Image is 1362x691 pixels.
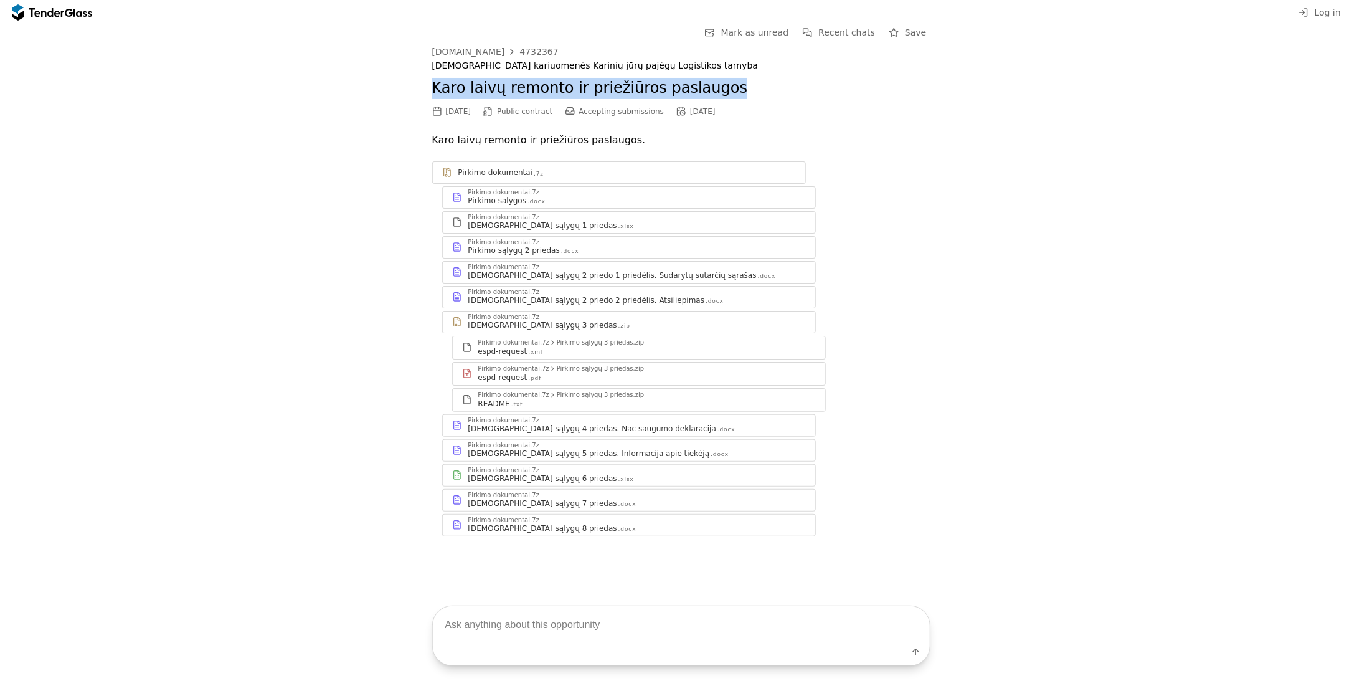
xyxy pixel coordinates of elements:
[468,289,539,295] div: Pirkimo dokumentai.7z
[468,320,617,330] div: [DEMOGRAPHIC_DATA] sąlygų 3 priedas
[432,47,505,56] div: [DOMAIN_NAME]
[478,340,549,346] div: Pirkimo dokumentai.7z
[557,392,644,398] div: Pirkimo sąlygų 3 priedas.zip
[452,388,826,412] a: Pirkimo dokumentai.7zPirkimo sąlygų 3 priedas.zipREADME.txt
[618,222,634,231] div: .xlsx
[468,474,617,484] div: [DEMOGRAPHIC_DATA] sąlygų 6 priedas
[468,467,539,474] div: Pirkimo dokumentai.7z
[468,442,539,449] div: Pirkimo dokumentai.7z
[758,272,776,280] div: .docx
[618,322,630,330] div: .zip
[511,401,523,409] div: .txt
[618,500,636,508] div: .docx
[527,198,546,206] div: .docx
[711,450,729,459] div: .docx
[478,366,549,372] div: Pirkimo dokumentai.7z
[468,314,539,320] div: Pirkimo dokumentai.7z
[442,489,816,512] a: Pirkimo dokumentai.7z[DEMOGRAPHIC_DATA] sąlygų 7 priedas.docx
[468,449,710,459] div: [DEMOGRAPHIC_DATA] sąlygų 5 priedas. Informacija apie tiekėją
[557,340,644,346] div: Pirkimo sąlygų 3 priedas.zip
[528,374,541,383] div: .pdf
[478,399,510,409] div: README
[452,362,826,386] a: Pirkimo dokumentai.7zPirkimo sąlygų 3 priedas.zipespd-request.pdf
[561,247,579,255] div: .docx
[432,47,559,57] a: [DOMAIN_NAME]4732367
[557,366,644,372] div: Pirkimo sąlygų 3 priedas.zip
[468,517,539,523] div: Pirkimo dokumentai.7z
[1295,5,1345,21] button: Log in
[818,27,875,37] span: Recent chats
[468,523,617,533] div: [DEMOGRAPHIC_DATA] sąlygų 8 priedas
[468,424,716,434] div: [DEMOGRAPHIC_DATA] sąlygų 4 priedas. Nac saugumo deklaracija
[442,311,816,333] a: Pirkimo dokumentai.7z[DEMOGRAPHIC_DATA] sąlygų 3 priedas.zip
[468,189,539,196] div: Pirkimo dokumentai.7z
[885,25,930,41] button: Save
[618,525,636,533] div: .docx
[478,392,549,398] div: Pirkimo dokumentai.7z
[432,131,930,149] p: Karo laivų remonto ir priežiūros paslaugos.
[468,239,539,245] div: Pirkimo dokumentai.7z
[432,161,806,184] a: Pirkimo dokumentai.7z
[442,286,816,308] a: Pirkimo dokumentai.7z[DEMOGRAPHIC_DATA] sąlygų 2 priedo 2 priedėlis. Atsiliepimas.docx
[1315,7,1341,17] span: Log in
[442,414,816,437] a: Pirkimo dokumentai.7z[DEMOGRAPHIC_DATA] sąlygų 4 priedas. Nac saugumo deklaracija.docx
[468,498,617,508] div: [DEMOGRAPHIC_DATA] sąlygų 7 priedas
[519,47,558,56] div: 4732367
[442,186,816,209] a: Pirkimo dokumentai.7zPirkimo salygos.docx
[478,373,527,383] div: espd-request
[905,27,926,37] span: Save
[458,168,533,178] div: Pirkimo dokumentai
[442,514,816,536] a: Pirkimo dokumentai.7z[DEMOGRAPHIC_DATA] sąlygų 8 priedas.docx
[468,196,527,206] div: Pirkimo salygos
[442,211,816,234] a: Pirkimo dokumentai.7z[DEMOGRAPHIC_DATA] sąlygų 1 priedas.xlsx
[468,264,539,270] div: Pirkimo dokumentai.7z
[468,214,539,221] div: Pirkimo dokumentai.7z
[717,426,735,434] div: .docx
[442,439,816,462] a: Pirkimo dokumentai.7z[DEMOGRAPHIC_DATA] sąlygų 5 priedas. Informacija apie tiekėją.docx
[432,60,930,71] div: [DEMOGRAPHIC_DATA] kariuomenės Karinių jūrų pajėgų Logistikos tarnyba
[534,170,544,178] div: .7z
[442,261,816,284] a: Pirkimo dokumentai.7z[DEMOGRAPHIC_DATA] sąlygų 2 priedo 1 priedėlis. Sudarytų sutarčių sąrašas.docx
[579,107,664,116] span: Accepting submissions
[468,417,539,424] div: Pirkimo dokumentai.7z
[528,348,542,356] div: .xml
[442,236,816,259] a: Pirkimo dokumentai.7zPirkimo sąlygų 2 priedas.docx
[478,346,527,356] div: espd-request
[721,27,789,37] span: Mark as unread
[798,25,879,41] button: Recent chats
[432,78,930,99] h2: Karo laivų remonto ir priežiūros paslaugos
[468,245,560,255] div: Pirkimo sąlygų 2 priedas
[468,270,757,280] div: [DEMOGRAPHIC_DATA] sąlygų 2 priedo 1 priedėlis. Sudarytų sutarčių sąrašas
[446,107,471,116] div: [DATE]
[442,464,816,487] a: Pirkimo dokumentai.7z[DEMOGRAPHIC_DATA] sąlygų 6 priedas.xlsx
[618,475,634,484] div: .xlsx
[468,295,705,305] div: [DEMOGRAPHIC_DATA] sąlygų 2 priedo 2 priedėlis. Atsiliepimas
[701,25,793,41] button: Mark as unread
[706,297,724,305] div: .docx
[452,336,826,360] a: Pirkimo dokumentai.7zPirkimo sąlygų 3 priedas.zipespd-request.xml
[468,492,539,498] div: Pirkimo dokumentai.7z
[690,107,716,116] div: [DATE]
[468,221,617,231] div: [DEMOGRAPHIC_DATA] sąlygų 1 priedas
[497,107,552,116] span: Public contract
